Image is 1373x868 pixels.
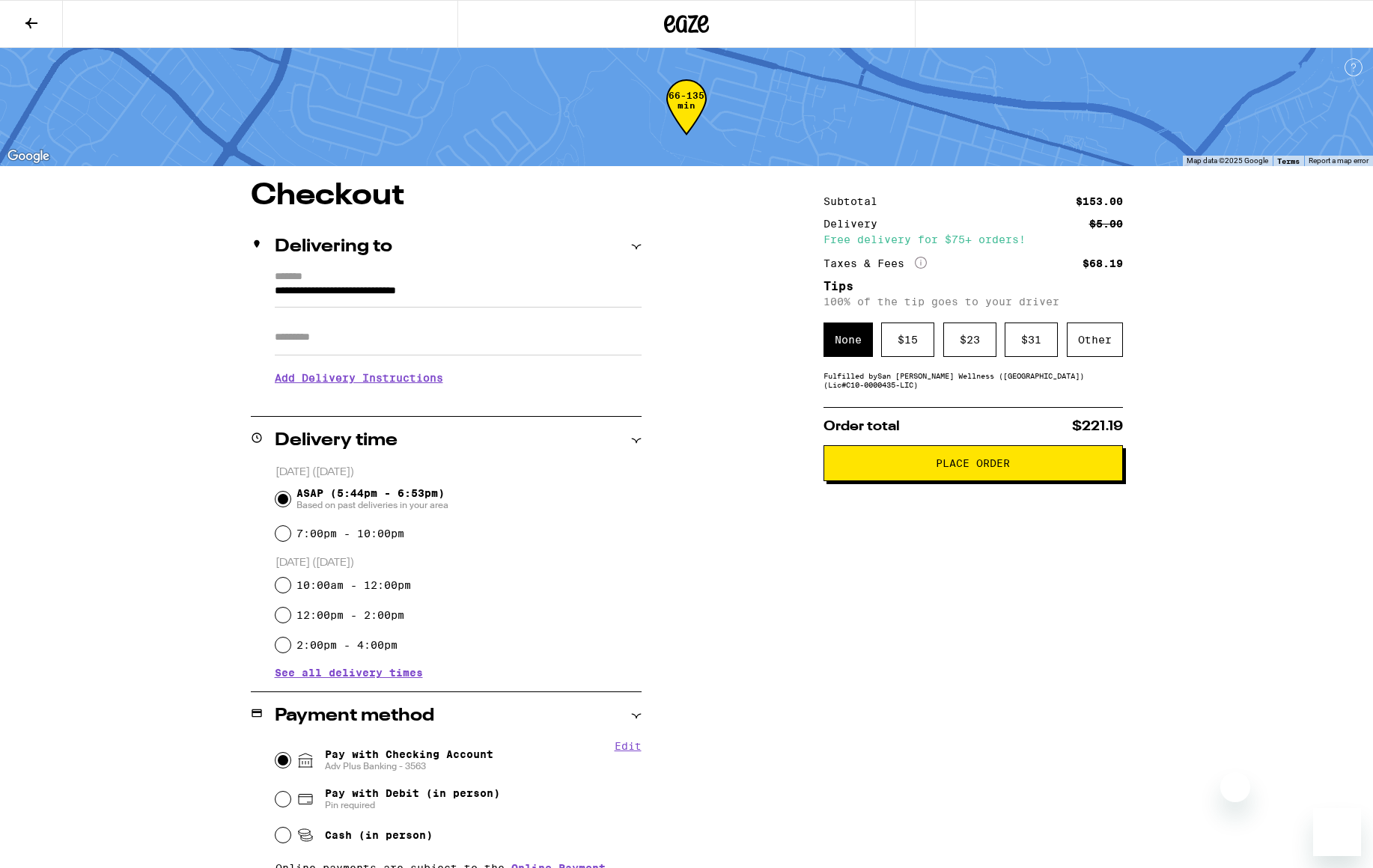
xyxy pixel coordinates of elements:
[1313,808,1361,856] iframe: Button to launch messaging window
[325,748,493,772] span: Pay with Checking Account
[296,487,448,511] span: ASAP (5:44pm - 6:53pm)
[275,395,642,407] p: We'll contact you at [PHONE_NUMBER] when we arrive
[4,147,53,166] img: Google
[824,296,1123,308] p: 100% of the tip goes to your driver
[275,556,642,570] p: [DATE] ([DATE])
[1089,218,1123,229] div: $5.00
[1187,156,1268,165] span: Map data ©2025 Google
[824,445,1123,481] button: Place Order
[824,234,1123,245] div: Free delivery for $75+ orders!
[943,323,996,357] div: $ 23
[296,499,448,511] span: Based on past deliveries in your area
[325,760,493,772] span: Adv Plus Banking - 3563
[824,371,1123,389] div: Fulfilled by San [PERSON_NAME] Wellness ([GEOGRAPHIC_DATA]) (Lic# C10-0000435-LIC )
[275,361,642,395] h3: Add Delivery Instructions
[296,528,404,540] label: 7:00pm - 10:00pm
[824,196,888,207] div: Subtotal
[1309,156,1369,165] a: Report a map error
[251,181,642,211] h1: Checkout
[325,787,500,799] span: Pay with Debit (in person)
[275,432,398,450] h2: Delivery time
[666,91,707,147] div: 66-135 min
[325,799,500,811] span: Pin required
[824,281,1123,293] h5: Tips
[824,420,900,433] span: Order total
[296,579,411,591] label: 10:00am - 12:00pm
[1005,323,1058,357] div: $ 31
[1220,772,1250,802] iframe: Close message
[1072,420,1123,433] span: $221.19
[1277,156,1300,165] a: Terms
[881,323,934,357] div: $ 15
[1076,196,1123,207] div: $153.00
[615,740,642,752] button: Edit
[275,238,392,256] h2: Delivering to
[275,667,423,678] button: See all delivery times
[275,707,434,725] h2: Payment method
[296,609,404,621] label: 12:00pm - 2:00pm
[936,458,1010,468] span: Place Order
[1083,258,1123,269] div: $68.19
[275,465,642,480] p: [DATE] ([DATE])
[4,147,53,166] a: Open this area in Google Maps (opens a new window)
[1067,323,1123,357] div: Other
[325,829,433,841] span: Cash (in person)
[824,323,873,357] div: None
[296,639,398,651] label: 2:00pm - 4:00pm
[824,218,888,229] div: Delivery
[824,257,927,270] div: Taxes & Fees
